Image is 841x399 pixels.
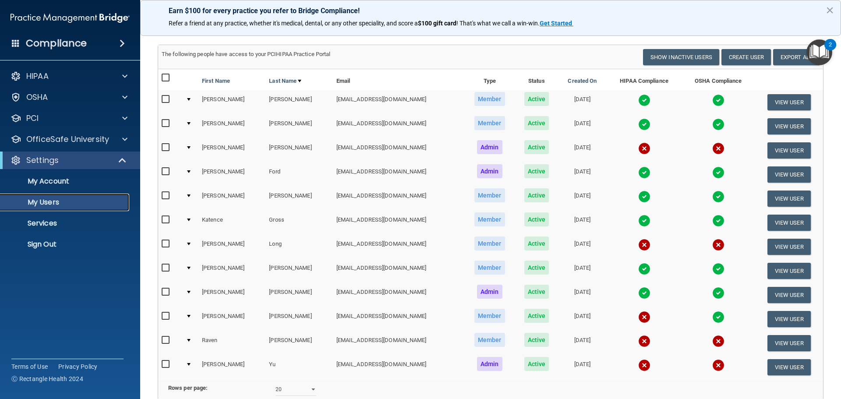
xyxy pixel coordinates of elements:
[638,239,650,251] img: cross.ca9f0e7f.svg
[712,335,724,347] img: cross.ca9f0e7f.svg
[11,155,127,166] a: Settings
[6,240,125,249] p: Sign Out
[558,355,607,379] td: [DATE]
[333,355,464,379] td: [EMAIL_ADDRESS][DOMAIN_NAME]
[712,166,724,179] img: tick.e7d51cea.svg
[524,164,549,178] span: Active
[767,166,811,183] button: View User
[265,283,332,307] td: [PERSON_NAME]
[558,114,607,138] td: [DATE]
[11,71,127,81] a: HIPAA
[333,331,464,355] td: [EMAIL_ADDRESS][DOMAIN_NAME]
[26,113,39,124] p: PCI
[767,215,811,231] button: View User
[524,212,549,226] span: Active
[168,385,208,391] b: Rows per page:
[638,142,650,155] img: cross.ca9f0e7f.svg
[474,237,505,251] span: Member
[456,20,540,27] span: ! That's what we call a win-win.
[477,285,502,299] span: Admin
[11,134,127,145] a: OfficeSafe University
[638,191,650,203] img: tick.e7d51cea.svg
[712,359,724,371] img: cross.ca9f0e7f.svg
[524,261,549,275] span: Active
[524,357,549,371] span: Active
[26,134,109,145] p: OfficeSafe University
[558,162,607,187] td: [DATE]
[474,309,505,323] span: Member
[558,331,607,355] td: [DATE]
[265,114,332,138] td: [PERSON_NAME]
[712,94,724,106] img: tick.e7d51cea.svg
[26,71,49,81] p: HIPAA
[269,76,301,86] a: Last Name
[477,140,502,154] span: Admin
[265,138,332,162] td: [PERSON_NAME]
[474,333,505,347] span: Member
[477,357,502,371] span: Admin
[767,191,811,207] button: View User
[638,311,650,323] img: cross.ca9f0e7f.svg
[198,235,265,259] td: [PERSON_NAME]
[767,263,811,279] button: View User
[558,235,607,259] td: [DATE]
[524,92,549,106] span: Active
[474,188,505,202] span: Member
[333,211,464,235] td: [EMAIL_ADDRESS][DOMAIN_NAME]
[11,113,127,124] a: PCI
[474,212,505,226] span: Member
[11,362,48,371] a: Terms of Use
[638,287,650,299] img: tick.e7d51cea.svg
[682,69,755,90] th: OSHA Compliance
[202,76,230,86] a: First Name
[265,162,332,187] td: Ford
[558,90,607,114] td: [DATE]
[767,287,811,303] button: View User
[712,239,724,251] img: cross.ca9f0e7f.svg
[198,259,265,283] td: [PERSON_NAME]
[464,69,515,90] th: Type
[474,261,505,275] span: Member
[333,235,464,259] td: [EMAIL_ADDRESS][DOMAIN_NAME]
[333,138,464,162] td: [EMAIL_ADDRESS][DOMAIN_NAME]
[333,90,464,114] td: [EMAIL_ADDRESS][DOMAIN_NAME]
[6,219,125,228] p: Services
[712,191,724,203] img: tick.e7d51cea.svg
[558,307,607,331] td: [DATE]
[333,259,464,283] td: [EMAIL_ADDRESS][DOMAIN_NAME]
[198,355,265,379] td: [PERSON_NAME]
[333,114,464,138] td: [EMAIL_ADDRESS][DOMAIN_NAME]
[607,69,682,90] th: HIPAA Compliance
[474,92,505,106] span: Member
[767,94,811,110] button: View User
[265,187,332,211] td: [PERSON_NAME]
[265,90,332,114] td: [PERSON_NAME]
[767,118,811,134] button: View User
[515,69,558,90] th: Status
[638,335,650,347] img: cross.ca9f0e7f.svg
[826,3,834,17] button: Close
[265,355,332,379] td: Yu
[265,211,332,235] td: Gross
[558,283,607,307] td: [DATE]
[333,187,464,211] td: [EMAIL_ADDRESS][DOMAIN_NAME]
[169,7,813,15] p: Earn $100 for every practice you refer to Bridge Compliance!
[265,259,332,283] td: [PERSON_NAME]
[198,162,265,187] td: [PERSON_NAME]
[712,118,724,131] img: tick.e7d51cea.svg
[638,166,650,179] img: tick.e7d51cea.svg
[638,215,650,227] img: tick.e7d51cea.svg
[638,263,650,275] img: tick.e7d51cea.svg
[26,37,87,49] h4: Compliance
[767,142,811,159] button: View User
[265,307,332,331] td: [PERSON_NAME]
[558,211,607,235] td: [DATE]
[638,359,650,371] img: cross.ca9f0e7f.svg
[721,49,771,65] button: Create User
[712,142,724,155] img: cross.ca9f0e7f.svg
[418,20,456,27] strong: $100 gift card
[198,307,265,331] td: [PERSON_NAME]
[477,164,502,178] span: Admin
[558,138,607,162] td: [DATE]
[6,177,125,186] p: My Account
